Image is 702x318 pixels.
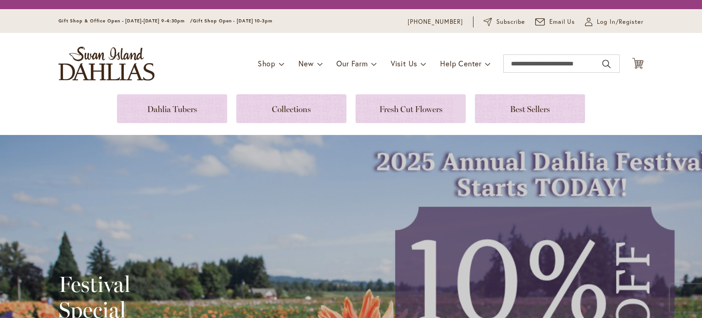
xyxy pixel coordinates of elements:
[484,17,525,27] a: Subscribe
[298,59,314,68] span: New
[585,17,643,27] a: Log In/Register
[535,17,575,27] a: Email Us
[58,18,193,24] span: Gift Shop & Office Open - [DATE]-[DATE] 9-4:30pm /
[336,59,367,68] span: Our Farm
[597,17,643,27] span: Log In/Register
[549,17,575,27] span: Email Us
[193,18,272,24] span: Gift Shop Open - [DATE] 10-3pm
[258,59,276,68] span: Shop
[496,17,525,27] span: Subscribe
[408,17,463,27] a: [PHONE_NUMBER]
[440,59,482,68] span: Help Center
[602,57,611,71] button: Search
[58,47,154,81] a: store logo
[391,59,417,68] span: Visit Us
